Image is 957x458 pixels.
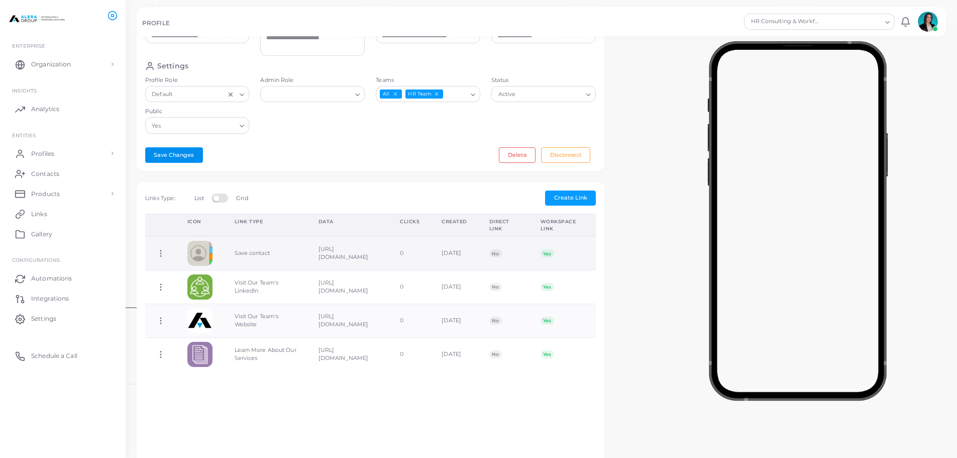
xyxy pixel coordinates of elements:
[265,89,351,100] input: Search for option
[31,105,59,114] span: Analytics
[489,283,502,291] span: No
[157,61,188,71] h4: Settings
[491,86,596,102] div: Search for option
[554,194,587,201] span: Create Link
[8,204,118,224] a: Links
[307,304,389,338] td: [URL][DOMAIN_NAME]
[307,337,389,371] td: [URL][DOMAIN_NAME]
[224,270,307,304] td: Visit Our Team's LinkedIn
[541,350,554,358] span: Yes
[433,90,440,98] button: Deselect HR Team
[376,76,480,84] label: Teams
[194,195,203,203] label: List
[8,184,118,204] a: Products
[12,87,37,94] span: INSIGHTS
[307,270,389,304] td: [URL][DOMAIN_NAME]
[8,289,118,309] a: Integrations
[12,132,36,138] span: ENTITIES
[400,218,419,225] div: Clicks
[260,86,365,102] div: Search for option
[12,257,60,263] span: Configurations
[8,309,118,329] a: Settings
[227,90,234,98] button: Clear Selected
[224,304,307,338] td: Visit Our Team's Website
[31,351,77,360] span: Schedule a Call
[224,337,307,371] td: Learn More About Our Services
[318,218,378,225] div: Data
[187,274,212,300] img: XftQxbYETQCda8yulmXVF4YdR5r95NzT-1738112074859.png
[8,268,118,289] a: Automations
[8,224,118,244] a: Gallery
[431,304,478,338] td: [DATE]
[915,12,940,32] a: avatar
[918,12,938,32] img: avatar
[187,241,212,266] img: contactcard.png
[823,16,881,27] input: Search for option
[31,169,59,178] span: Contacts
[497,89,517,100] span: Active
[31,314,56,323] span: Settings
[376,86,480,102] div: Search for option
[175,89,225,100] input: Search for option
[541,249,554,257] span: Yes
[491,76,596,84] label: Status
[389,304,431,338] td: 0
[145,117,250,133] div: Search for option
[224,236,307,270] td: Save contact
[31,230,52,239] span: Gallery
[431,236,478,270] td: [DATE]
[545,191,596,206] button: Create Link
[380,89,401,99] span: All
[389,270,431,304] td: 0
[31,294,69,303] span: Integrations
[489,350,502,358] span: No
[389,236,431,270] td: 0
[236,195,248,203] label: Grid
[187,342,212,367] img: I3Tu6jTiXyTTDb4fn4Auo9dcw-1742943968152.png
[260,76,365,84] label: Admin Role
[145,195,175,202] span: Links Type:
[8,163,118,184] a: Contacts
[8,54,118,74] a: Organization
[392,90,399,98] button: Deselect All
[307,236,389,270] td: [URL][DOMAIN_NAME]
[444,89,467,100] input: Search for option
[750,17,822,27] span: HR Consulting & Workforce Solutions Team
[163,120,236,131] input: Search for option
[31,210,47,219] span: Links
[707,41,888,401] img: phone-mock.b55596b7.png
[489,218,518,232] div: Direct Link
[145,108,250,116] label: Public
[31,274,72,283] span: Automations
[541,317,554,325] span: Yes
[31,149,54,158] span: Profiles
[12,43,45,49] span: Enterprise
[145,86,250,102] div: Search for option
[431,337,478,371] td: [DATE]
[442,218,467,225] div: Created
[8,143,118,163] a: Profiles
[389,337,431,371] td: 0
[541,147,590,162] button: Disconnect
[8,99,118,119] a: Analytics
[499,147,536,162] button: Delete
[235,218,296,225] div: Link Type
[187,308,212,333] img: Th8IRrEJhDkEWTvqyUgVb7rdbctBTT92-1738113109866.png
[151,121,163,131] span: Yes
[151,89,174,100] span: Default
[31,190,60,199] span: Products
[145,214,176,237] th: Action
[431,270,478,304] td: [DATE]
[145,147,203,162] button: Save Changes
[8,346,118,366] a: Schedule a Call
[489,249,502,257] span: No
[187,218,212,225] div: Icon
[9,10,65,28] img: logo
[489,317,502,325] span: No
[145,76,250,84] label: Profile Role
[744,14,895,30] div: Search for option
[142,20,170,27] h5: PROFILE
[405,89,444,99] span: HR Team
[541,283,554,291] span: Yes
